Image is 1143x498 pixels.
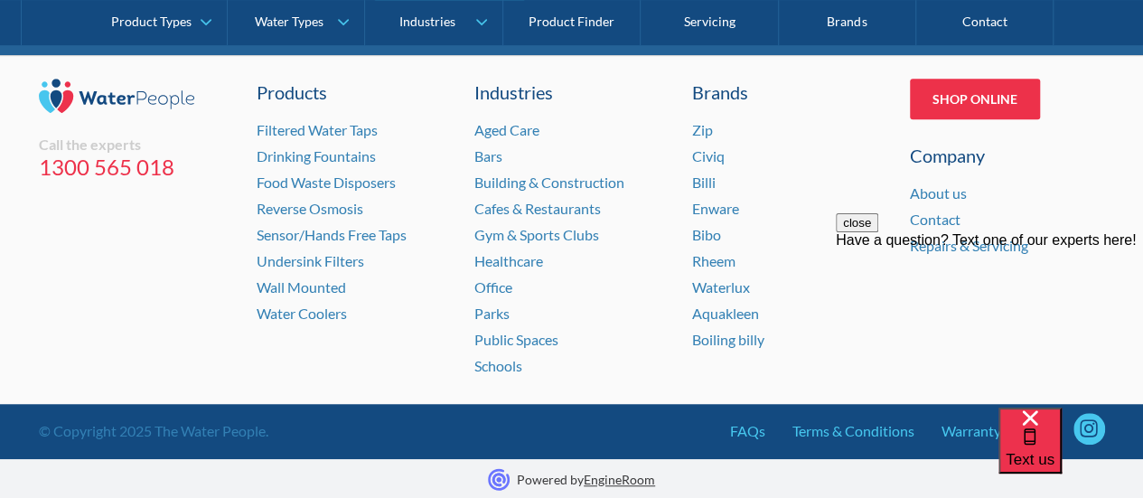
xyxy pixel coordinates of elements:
[910,142,1105,169] div: Company
[692,147,725,164] a: Civiq
[474,79,670,106] a: Industries
[692,79,887,106] div: Brands
[39,154,234,181] a: 1300 565 018
[257,147,376,164] a: Drinking Fountains
[39,136,234,154] div: Call the experts
[910,211,960,228] a: Contact
[474,305,510,322] a: Parks
[910,184,967,202] a: About us
[111,14,192,30] div: Product Types
[257,121,378,138] a: Filtered Water Taps
[692,200,739,217] a: Enware
[257,79,452,106] a: Products
[692,278,750,296] a: Waterlux
[942,420,1001,442] a: Warranty
[474,174,624,191] a: Building & Construction
[474,357,522,374] a: Schools
[910,79,1040,119] a: Shop Online
[584,472,655,487] a: EngineRoom
[474,278,512,296] a: Office
[474,226,599,243] a: Gym & Sports Clubs
[474,200,601,217] a: Cafes & Restaurants
[692,174,716,191] a: Billi
[399,14,455,30] div: Industries
[517,470,655,489] p: Powered by
[692,226,721,243] a: Bibo
[257,305,347,322] a: Water Coolers
[474,121,539,138] a: Aged Care
[730,420,765,442] a: FAQs
[257,226,407,243] a: Sensor/Hands Free Taps
[255,14,323,30] div: Water Types
[257,200,363,217] a: Reverse Osmosis
[257,174,396,191] a: Food Waste Disposers
[692,305,759,322] a: Aquakleen
[257,278,346,296] a: Wall Mounted
[692,121,713,138] a: Zip
[474,147,502,164] a: Bars
[692,331,764,348] a: Boiling billy
[792,420,914,442] a: Terms & Conditions
[836,213,1143,430] iframe: podium webchat widget prompt
[39,420,268,442] div: © Copyright 2025 The Water People.
[692,252,735,269] a: Rheem
[998,408,1143,498] iframe: podium webchat widget bubble
[474,252,543,269] a: Healthcare
[474,331,558,348] a: Public Spaces
[257,252,364,269] a: Undersink Filters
